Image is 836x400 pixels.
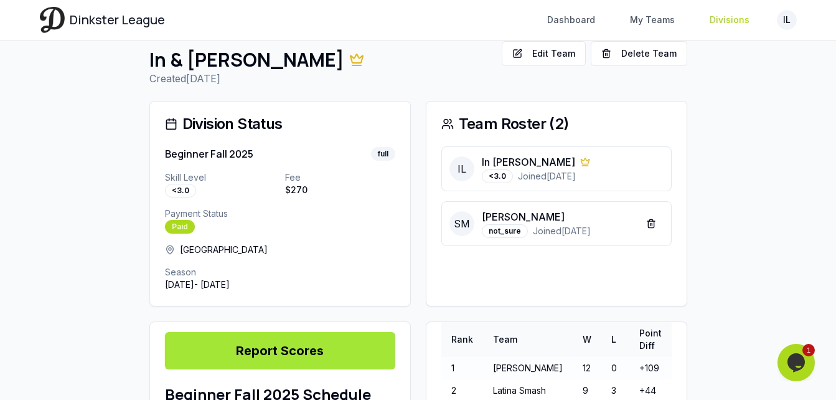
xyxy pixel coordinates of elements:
td: +109 [629,357,672,379]
span: [GEOGRAPHIC_DATA] [180,244,268,256]
span: SM [449,211,474,236]
th: Point Diff [629,322,672,357]
span: Joined [DATE] [518,170,576,183]
p: [PERSON_NAME] [482,209,565,224]
a: Dashboard [540,9,603,31]
iframe: chat widget [777,344,817,381]
th: Rank [441,322,483,357]
img: Dinkster [40,7,65,32]
a: Dinkster League [40,7,165,32]
div: not_sure [482,224,528,238]
div: Division Status [165,117,395,131]
td: 0 [601,357,629,379]
td: 12 [573,357,601,379]
th: Team [483,322,573,357]
p: [DATE] - [DATE] [165,279,395,291]
span: Dinkster League [70,11,165,29]
span: Joined [DATE] [533,225,591,237]
td: [PERSON_NAME] [483,357,573,379]
span: IL [449,156,474,181]
th: L [601,322,629,357]
button: Edit Team [502,41,586,66]
p: Payment Status [165,207,395,220]
div: full [371,147,395,161]
a: My Teams [622,9,682,31]
div: Team Roster ( 2 ) [441,117,672,131]
div: <3.0 [165,184,196,198]
p: Season [165,266,395,279]
h3: Beginner Fall 2025 [165,146,253,161]
div: Paid [165,220,195,234]
p: Fee [285,171,395,184]
div: <3.0 [482,169,513,183]
p: $ 270 [285,184,395,196]
button: Delete Team [591,41,687,66]
p: In [PERSON_NAME] [482,155,575,169]
h1: In & [PERSON_NAME] [149,49,492,71]
p: Created [DATE] [149,71,492,86]
a: Divisions [702,9,757,31]
th: W [573,322,601,357]
td: 1 [441,357,483,379]
a: Report Scores [165,332,395,369]
button: IL [777,10,797,30]
p: Skill Level [165,171,275,184]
